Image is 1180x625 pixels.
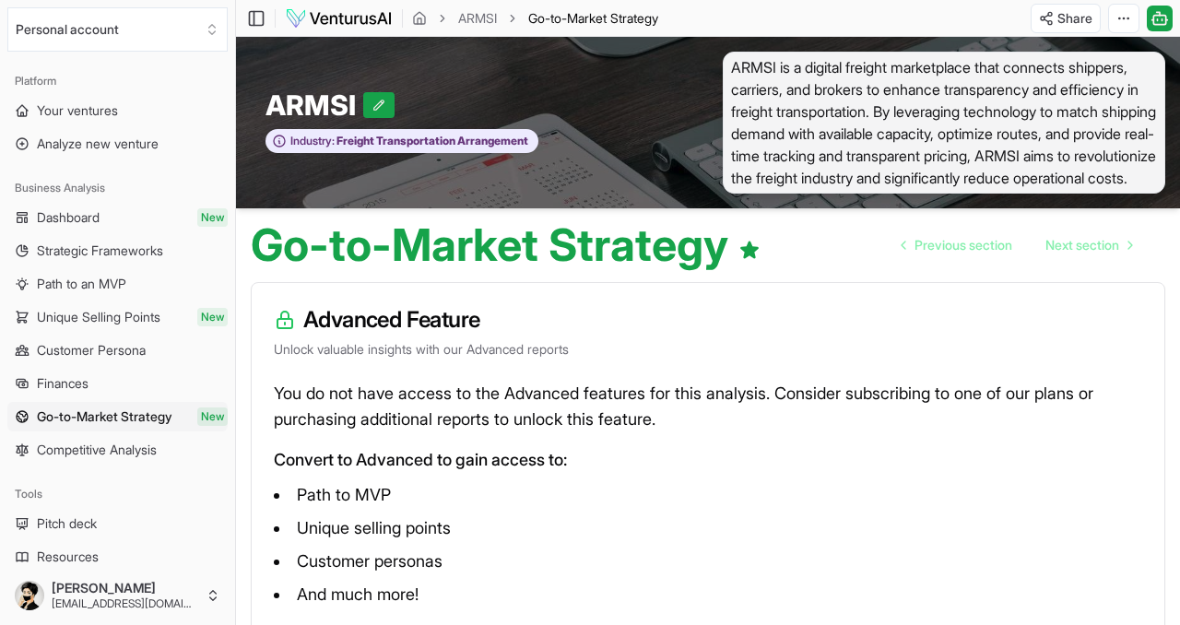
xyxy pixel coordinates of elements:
[7,509,228,538] a: Pitch deck
[458,9,497,28] a: ARMSI
[37,441,157,459] span: Competitive Analysis
[265,129,538,154] button: Industry:Freight Transportation Arrangement
[7,369,228,398] a: Finances
[1031,4,1101,33] button: Share
[274,580,1142,609] li: And much more!
[37,407,172,426] span: Go-to-Market Strategy
[723,52,1165,194] span: ARMSI is a digital freight marketplace that connects shippers, carriers, and brokers to enhance t...
[914,236,1012,254] span: Previous section
[290,134,335,148] span: Industry:
[274,513,1142,543] li: Unique selling points
[7,336,228,365] a: Customer Persona
[37,135,159,153] span: Analyze new venture
[274,480,1142,510] li: Path to MVP
[251,223,761,267] h1: Go-to-Market Strategy
[37,275,126,293] span: Path to an MVP
[37,341,146,360] span: Customer Persona
[37,101,118,120] span: Your ventures
[37,548,99,566] span: Resources
[52,596,198,611] span: [EMAIL_ADDRESS][DOMAIN_NAME]
[52,580,198,596] span: [PERSON_NAME]
[197,208,228,227] span: New
[274,381,1142,432] p: You do not have access to the Advanced features for this analysis. Consider subscribing to one of...
[7,173,228,203] div: Business Analysis
[15,581,44,610] img: ACg8ocIDAvYNxnTuvWDfSIVEj_dGDnWh9LKToF3AWwvL-Fewc_Z6sppm=s96-c
[7,96,228,125] a: Your ventures
[7,269,228,299] a: Path to an MVP
[7,66,228,96] div: Platform
[7,573,228,618] button: [PERSON_NAME][EMAIL_ADDRESS][DOMAIN_NAME]
[7,542,228,572] a: Resources
[37,374,88,393] span: Finances
[285,7,393,29] img: logo
[7,302,228,332] a: Unique Selling PointsNew
[1045,236,1119,254] span: Next section
[528,9,658,28] span: Go-to-Market Strategy
[7,402,228,431] a: Go-to-Market StrategyNew
[7,129,228,159] a: Analyze new venture
[274,305,1142,335] h3: Advanced Feature
[7,203,228,232] a: DashboardNew
[274,447,1142,473] p: Convert to Advanced to gain access to:
[887,227,1147,264] nav: pagination
[412,9,658,28] nav: breadcrumb
[37,514,97,533] span: Pitch deck
[1031,227,1147,264] a: Go to next page
[335,134,528,148] span: Freight Transportation Arrangement
[37,308,160,326] span: Unique Selling Points
[7,7,228,52] button: Select an organization
[887,227,1027,264] a: Go to previous page
[197,407,228,426] span: New
[528,10,658,26] span: Go-to-Market Strategy
[1057,9,1092,28] span: Share
[7,479,228,509] div: Tools
[274,547,1142,576] li: Customer personas
[7,236,228,265] a: Strategic Frameworks
[37,208,100,227] span: Dashboard
[265,88,363,122] span: ARMSI
[274,340,1142,359] p: Unlock valuable insights with our Advanced reports
[197,308,228,326] span: New
[7,435,228,465] a: Competitive Analysis
[37,242,163,260] span: Strategic Frameworks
